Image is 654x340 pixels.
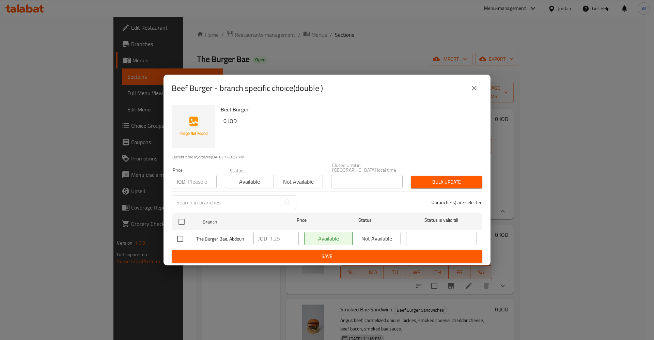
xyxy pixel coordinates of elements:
[466,80,482,96] button: close
[330,216,401,225] span: Status
[172,250,482,263] button: Save
[223,116,477,126] h6: 0 JOD
[177,252,477,261] span: Save
[416,178,477,186] span: Bulk update
[221,105,477,114] h6: Beef Burger
[432,199,482,206] p: 0 branche(s) are selected
[228,177,271,187] span: Available
[172,154,482,160] p: Current time in Jordan is [DATE] 1:48:27 PM
[279,216,324,225] span: Price
[203,218,274,226] span: Branch
[277,177,320,187] span: Not available
[188,175,217,188] input: Please enter price
[225,175,274,188] button: Available
[406,216,477,225] span: Status is valid till
[176,177,185,186] p: JOD
[411,176,482,188] button: Bulk update
[172,105,215,148] img: Beef Burger
[258,234,267,243] p: JOD
[274,175,323,188] button: Not available
[270,232,299,245] input: Please enter price
[172,196,281,209] input: Search in branches
[172,83,323,94] h2: Beef Burger - branch specific choice(double )
[196,235,248,243] span: The Burger Bae, Abdoun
